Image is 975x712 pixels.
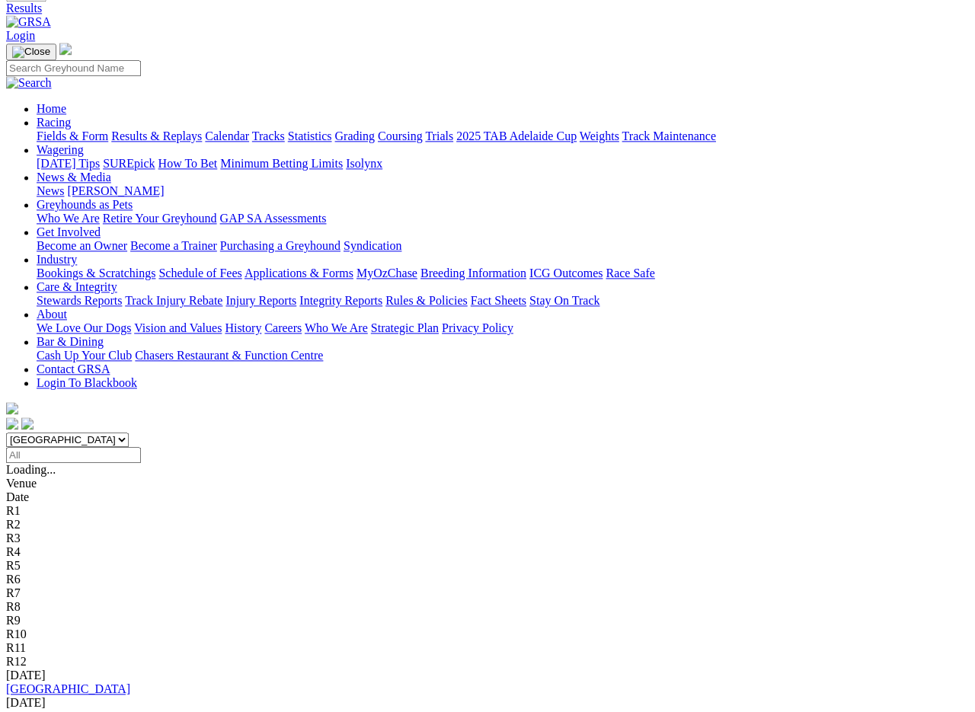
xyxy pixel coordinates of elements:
a: How To Bet [158,157,218,170]
a: MyOzChase [356,267,417,279]
div: R6 [6,573,969,586]
a: Purchasing a Greyhound [220,239,340,252]
a: Track Maintenance [622,129,716,142]
img: logo-grsa-white.png [59,43,72,55]
a: Fact Sheets [471,294,526,307]
a: Industry [37,253,77,266]
a: Become an Owner [37,239,127,252]
div: Date [6,490,969,504]
a: Racing [37,116,71,129]
a: Wagering [37,143,84,156]
div: Care & Integrity [37,294,969,308]
a: Rules & Policies [385,294,468,307]
a: Careers [264,321,302,334]
a: News [37,184,64,197]
a: GAP SA Assessments [220,212,327,225]
div: R7 [6,586,969,600]
a: SUREpick [103,157,155,170]
a: Track Injury Rebate [125,294,222,307]
a: Integrity Reports [299,294,382,307]
div: R9 [6,614,969,627]
a: About [37,308,67,321]
a: Schedule of Fees [158,267,241,279]
img: GRSA [6,15,51,29]
div: R4 [6,545,969,559]
a: Injury Reports [225,294,296,307]
a: Who We Are [305,321,368,334]
a: Home [37,102,66,115]
a: Stay On Track [529,294,599,307]
img: Search [6,76,52,90]
div: Industry [37,267,969,280]
div: [DATE] [6,696,969,710]
a: Weights [580,129,619,142]
div: R12 [6,655,969,669]
a: ICG Outcomes [529,267,603,279]
a: Care & Integrity [37,280,117,293]
div: R10 [6,627,969,641]
a: We Love Our Dogs [37,321,131,334]
a: Statistics [288,129,332,142]
a: Login [6,29,35,42]
a: [GEOGRAPHIC_DATA] [6,682,130,695]
a: Strategic Plan [371,321,439,334]
div: R3 [6,532,969,545]
a: Race Safe [606,267,654,279]
div: R2 [6,518,969,532]
img: Close [12,46,50,58]
a: Login To Blackbook [37,376,137,389]
a: Get Involved [37,225,101,238]
a: Tracks [252,129,285,142]
a: Results & Replays [111,129,202,142]
a: Retire Your Greyhound [103,212,217,225]
span: Loading... [6,463,56,476]
a: Cash Up Your Club [37,349,132,362]
div: R5 [6,559,969,573]
a: News & Media [37,171,111,184]
a: Isolynx [346,157,382,170]
input: Select date [6,447,141,463]
a: Bookings & Scratchings [37,267,155,279]
a: Minimum Betting Limits [220,157,343,170]
input: Search [6,60,141,76]
button: Toggle navigation [6,43,56,60]
div: News & Media [37,184,969,198]
img: twitter.svg [21,417,34,429]
div: About [37,321,969,335]
a: [PERSON_NAME] [67,184,164,197]
div: Racing [37,129,969,143]
a: Privacy Policy [442,321,513,334]
a: History [225,321,261,334]
div: Bar & Dining [37,349,969,362]
a: Contact GRSA [37,362,110,375]
a: Grading [335,129,375,142]
a: Fields & Form [37,129,108,142]
div: Wagering [37,157,969,171]
a: Become a Trainer [130,239,217,252]
a: Vision and Values [134,321,222,334]
a: [DATE] Tips [37,157,100,170]
a: Breeding Information [420,267,526,279]
a: Applications & Forms [245,267,353,279]
div: R8 [6,600,969,614]
img: logo-grsa-white.png [6,402,18,414]
a: Results [6,2,969,15]
a: Chasers Restaurant & Function Centre [135,349,323,362]
a: Trials [425,129,453,142]
a: Calendar [205,129,249,142]
a: Stewards Reports [37,294,122,307]
div: [DATE] [6,669,969,682]
div: Greyhounds as Pets [37,212,969,225]
div: R11 [6,641,969,655]
a: 2025 TAB Adelaide Cup [456,129,577,142]
a: Syndication [344,239,401,252]
a: Greyhounds as Pets [37,198,133,211]
img: facebook.svg [6,417,18,429]
a: Coursing [378,129,423,142]
div: R1 [6,504,969,518]
a: Who We Are [37,212,100,225]
div: Venue [6,477,969,490]
div: Get Involved [37,239,969,253]
a: Bar & Dining [37,335,104,348]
